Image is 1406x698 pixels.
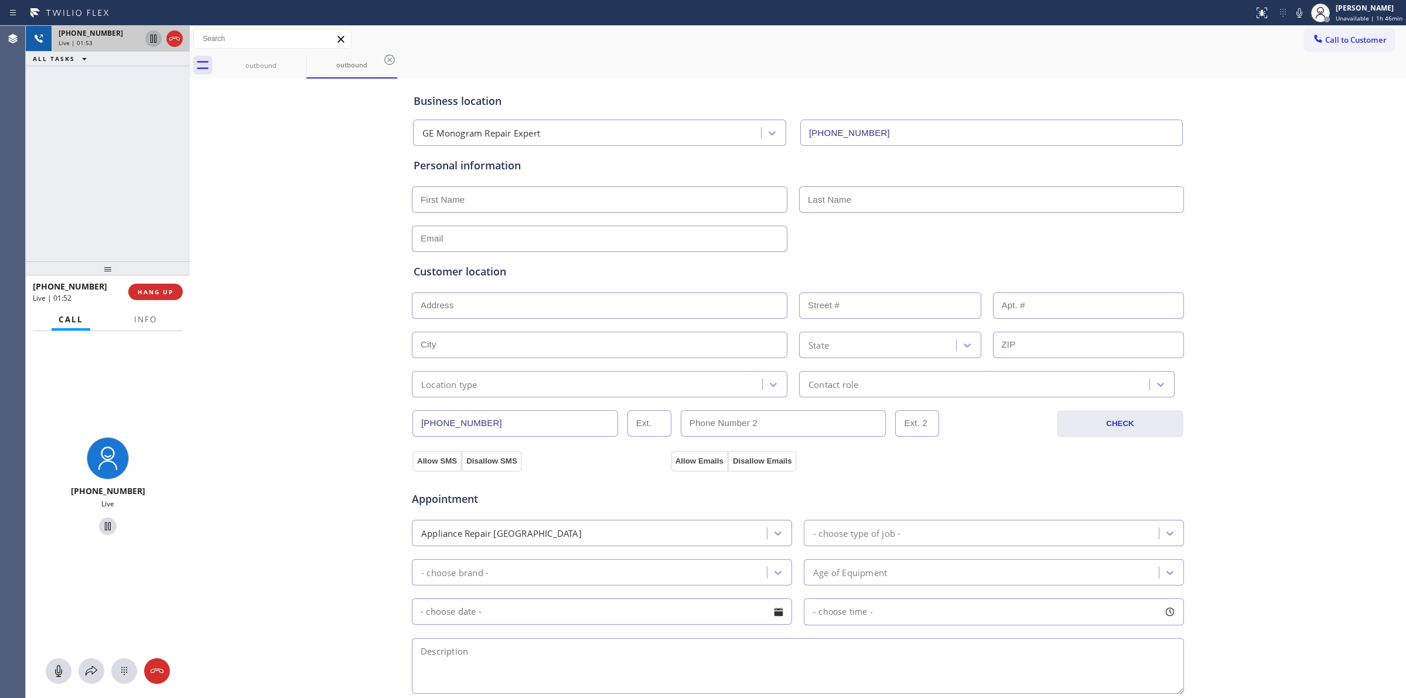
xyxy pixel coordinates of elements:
[144,658,170,684] button: Hang up
[799,186,1184,213] input: Last Name
[46,658,71,684] button: Mute
[895,410,939,437] input: Ext. 2
[800,120,1183,146] input: Phone Number
[194,29,351,48] input: Search
[813,566,887,579] div: Age of Equipment
[1325,35,1387,45] span: Call to Customer
[111,658,137,684] button: Open dialpad
[128,284,183,300] button: HANG UP
[412,491,668,507] span: Appointment
[79,658,104,684] button: Open directory
[808,377,858,391] div: Contact role
[671,451,728,472] button: Allow Emails
[134,314,157,325] span: Info
[1291,5,1308,21] button: Mute
[59,314,83,325] span: Call
[993,332,1185,358] input: ZIP
[412,410,618,437] input: Phone Number
[412,226,787,252] input: Email
[166,30,183,47] button: Hang up
[412,451,462,472] button: Allow SMS
[26,52,98,66] button: ALL TASKS
[217,61,305,70] div: outbound
[808,338,829,352] div: State
[813,606,873,617] span: - choose time -
[145,30,162,47] button: Hold Customer
[59,39,93,47] span: Live | 01:53
[414,93,1182,109] div: Business location
[813,526,900,540] div: - choose type of job -
[412,598,792,625] input: - choose date -
[421,377,477,391] div: Location type
[993,292,1185,319] input: Apt. #
[412,332,787,358] input: City
[462,451,522,472] button: Disallow SMS
[1057,410,1183,437] button: CHECK
[681,410,886,437] input: Phone Number 2
[33,281,107,292] span: [PHONE_NUMBER]
[1305,29,1394,51] button: Call to Customer
[414,264,1182,280] div: Customer location
[728,451,797,472] button: Disallow Emails
[99,517,117,535] button: Hold Customer
[59,28,123,38] span: [PHONE_NUMBER]
[33,55,75,63] span: ALL TASKS
[412,292,787,319] input: Address
[421,566,489,579] div: - choose brand -
[799,292,981,319] input: Street #
[412,186,787,213] input: First Name
[138,288,173,296] span: HANG UP
[33,293,71,303] span: Live | 01:52
[414,158,1182,173] div: Personal information
[421,526,582,540] div: Appliance Repair [GEOGRAPHIC_DATA]
[127,308,164,331] button: Info
[1336,14,1402,22] span: Unavailable | 1h 46min
[71,485,145,496] span: [PHONE_NUMBER]
[1336,3,1402,13] div: [PERSON_NAME]
[308,60,396,69] div: outbound
[101,499,114,509] span: Live
[627,410,671,437] input: Ext.
[422,127,540,140] div: GE Monogram Repair Expert
[52,308,90,331] button: Call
